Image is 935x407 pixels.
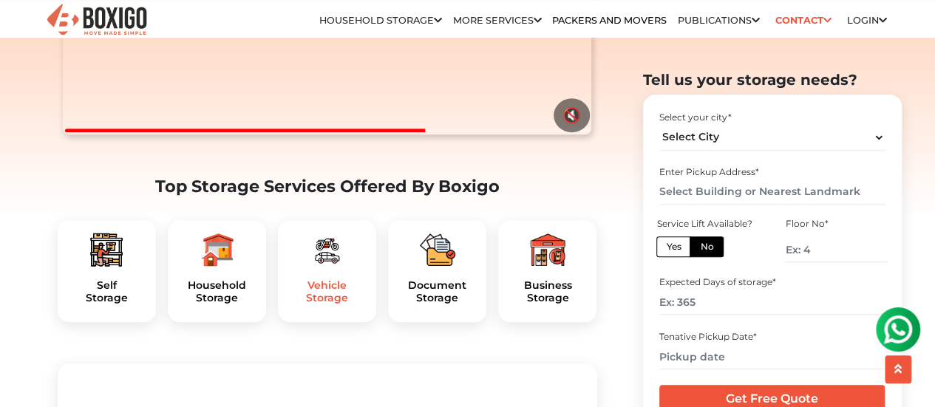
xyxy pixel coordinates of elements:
input: Pickup date [659,343,885,369]
h2: Tell us your storage needs? [643,71,902,89]
a: Packers and Movers [552,15,667,26]
a: BusinessStorage [510,279,585,304]
a: More services [453,15,542,26]
a: Contact [770,9,836,32]
img: Boxigo [45,2,149,38]
a: VehicleStorage [290,279,364,304]
a: SelfStorage [69,279,144,304]
div: Select your city [659,111,885,124]
h2: Top Storage Services Offered By Boxigo [58,177,597,196]
h5: Household Storage [180,279,254,304]
a: Publications [678,15,760,26]
a: HouseholdStorage [180,279,254,304]
h5: Vehicle Storage [290,279,364,304]
div: Expected Days of storage [659,276,885,290]
a: Login [846,15,886,26]
img: boxigo_packers_and_movers_plan [420,232,455,267]
div: Floor No [785,217,887,230]
button: scroll up [885,355,911,383]
h5: Business Storage [510,279,585,304]
h5: Self Storage [69,279,144,304]
img: boxigo_packers_and_movers_plan [89,232,124,267]
img: whatsapp-icon.svg [15,15,44,44]
button: 🔇 [554,98,590,132]
input: Select Building or Nearest Landmark [659,179,885,205]
input: Ex: 4 [785,236,887,262]
img: boxigo_packers_and_movers_plan [199,232,234,267]
input: Ex: 365 [659,290,885,315]
img: boxigo_packers_and_movers_plan [309,232,344,267]
a: Household Storage [319,15,442,26]
label: Yes [656,236,690,257]
div: Tenative Pickup Date [659,330,885,343]
div: Enter Pickup Address [659,165,885,179]
h5: Document Storage [400,279,475,304]
div: Service Lift Available? [656,217,758,230]
label: No [690,236,724,257]
img: boxigo_packers_and_movers_plan [530,232,565,267]
a: DocumentStorage [400,279,475,304]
